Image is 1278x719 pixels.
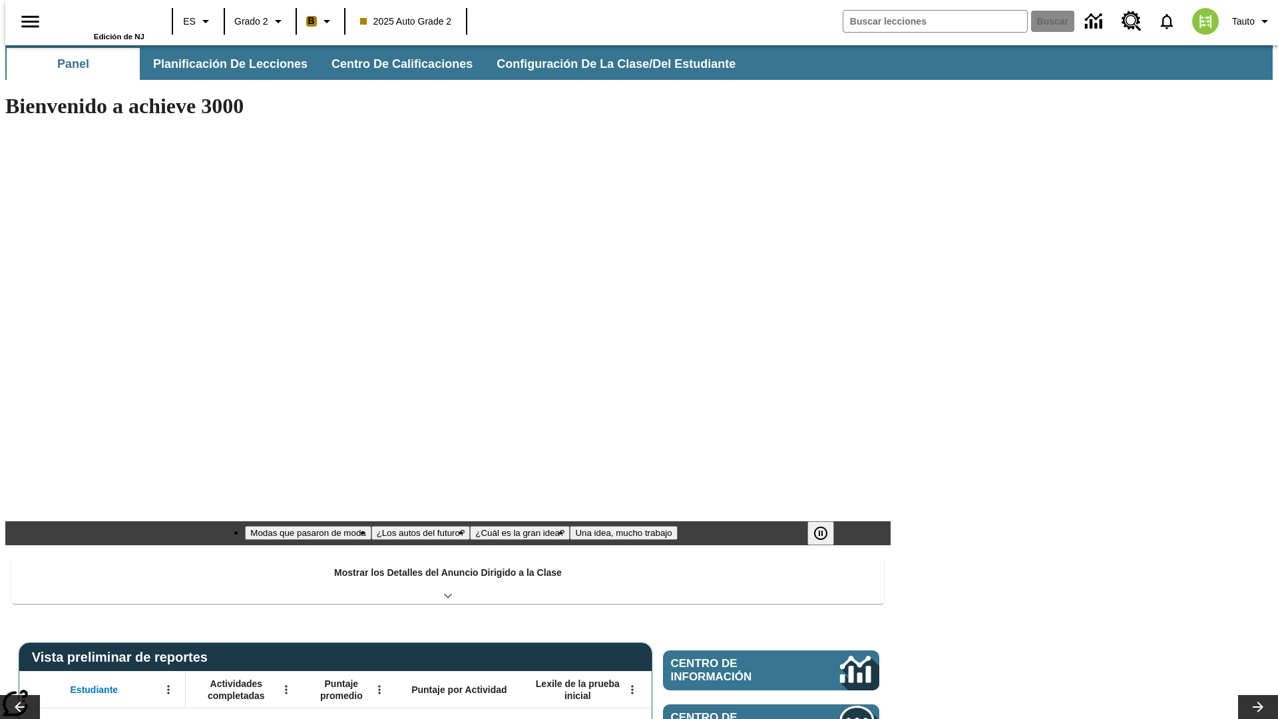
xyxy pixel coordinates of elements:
div: Subbarra de navegación [5,48,747,80]
button: Abrir menú [622,680,642,700]
p: Mostrar los Detalles del Anuncio Dirigido a la Clase [334,566,562,580]
button: Diapositiva 1 Modas que pasaron de moda [245,526,371,540]
span: 2025 Auto Grade 2 [360,15,452,29]
div: Subbarra de navegación [5,45,1273,80]
span: Panel [57,57,89,72]
span: Puntaje por Actividad [411,684,507,696]
button: Abrir menú [369,680,389,700]
span: Centro de información [671,657,795,684]
button: Escoja un nuevo avatar [1184,4,1227,39]
div: Pausar [807,521,847,545]
button: Configuración de la clase/del estudiante [486,48,746,80]
span: Vista preliminar de reportes [32,650,214,665]
a: Centro de recursos, Se abrirá en una pestaña nueva. [1114,3,1150,39]
a: Notificaciones [1150,4,1184,39]
button: Lenguaje: ES, Selecciona un idioma [177,9,220,33]
a: Centro de información [1077,3,1114,40]
img: avatar image [1192,8,1219,35]
a: Centro de información [663,650,879,690]
button: Diapositiva 2 ¿Los autos del futuro? [371,526,471,540]
div: Portada [58,5,144,41]
button: Diapositiva 4 Una idea, mucho trabajo [570,526,677,540]
span: Planificación de lecciones [153,57,308,72]
span: Puntaje promedio [310,678,373,702]
button: Perfil/Configuración [1227,9,1278,33]
span: Configuración de la clase/del estudiante [497,57,736,72]
div: Mostrar los Detalles del Anuncio Dirigido a la Clase [12,558,884,604]
button: Grado: Grado 2, Elige un grado [229,9,292,33]
button: Pausar [807,521,834,545]
span: ES [183,15,196,29]
input: Buscar campo [843,11,1027,32]
button: Centro de calificaciones [321,48,483,80]
span: Tauto [1232,15,1255,29]
h1: Bienvenido a achieve 3000 [5,94,891,119]
button: Carrusel de lecciones, seguir [1238,695,1278,719]
span: Estudiante [71,684,118,696]
a: Portada [58,6,144,33]
button: Abrir menú [158,680,178,700]
button: Abrir menú [276,680,296,700]
span: Grado 2 [234,15,268,29]
span: Lexile de la prueba inicial [529,678,626,702]
span: Actividades completadas [192,678,280,702]
button: Diapositiva 3 ¿Cuál es la gran idea? [470,526,570,540]
button: Boost El color de la clase es anaranjado claro. Cambiar el color de la clase. [301,9,340,33]
span: Edición de NJ [94,33,144,41]
span: B [308,13,315,29]
button: Planificación de lecciones [142,48,318,80]
span: Centro de calificaciones [331,57,473,72]
button: Panel [7,48,140,80]
button: Abrir el menú lateral [11,2,50,41]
